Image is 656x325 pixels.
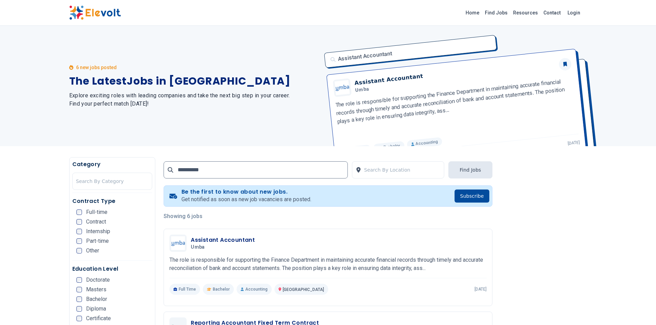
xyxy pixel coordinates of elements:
p: Showing 6 jobs [164,212,492,220]
span: Diploma [86,306,106,312]
p: [DATE] [475,286,487,292]
h1: The Latest Jobs in [GEOGRAPHIC_DATA] [69,75,320,87]
span: Internship [86,229,110,234]
span: Other [86,248,99,253]
input: Masters [76,287,82,292]
button: Subscribe [455,189,489,203]
p: The role is responsible for supporting the Finance Department in maintaining accurate financial r... [169,256,487,272]
span: Umba [191,244,205,250]
input: Part-time [76,238,82,244]
button: Find Jobs [448,161,492,178]
input: Diploma [76,306,82,312]
a: Find Jobs [482,7,510,18]
input: Full-time [76,209,82,215]
a: Resources [510,7,541,18]
a: Home [463,7,482,18]
span: Contract [86,219,106,225]
span: Bachelor [213,286,230,292]
input: Contract [76,219,82,225]
input: Certificate [76,316,82,321]
a: UmbaAssistant AccountantUmbaThe role is responsible for supporting the Finance Department in main... [169,235,487,295]
a: Contact [541,7,563,18]
span: Bachelor [86,296,107,302]
h3: Assistant Accountant [191,236,255,244]
input: Doctorate [76,277,82,283]
p: Accounting [237,284,272,295]
span: Doctorate [86,277,110,283]
p: 6 new jobs posted [76,64,117,71]
span: Full-time [86,209,107,215]
a: Login [563,6,584,20]
input: Internship [76,229,82,234]
span: [GEOGRAPHIC_DATA] [283,287,324,292]
span: Certificate [86,316,111,321]
p: Full Time [169,284,200,295]
h5: Category [72,160,153,169]
span: Part-time [86,238,109,244]
input: Bachelor [76,296,82,302]
img: Elevolt [69,6,121,20]
h2: Explore exciting roles with leading companies and take the next big step in your career. Find you... [69,91,320,108]
h4: Be the first to know about new jobs. [181,188,311,195]
span: Masters [86,287,106,292]
h5: Education Level [72,265,153,273]
p: Get notified as soon as new job vacancies are posted. [181,195,311,204]
input: Other [76,248,82,253]
h5: Contract Type [72,197,153,205]
img: Umba [171,236,185,250]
